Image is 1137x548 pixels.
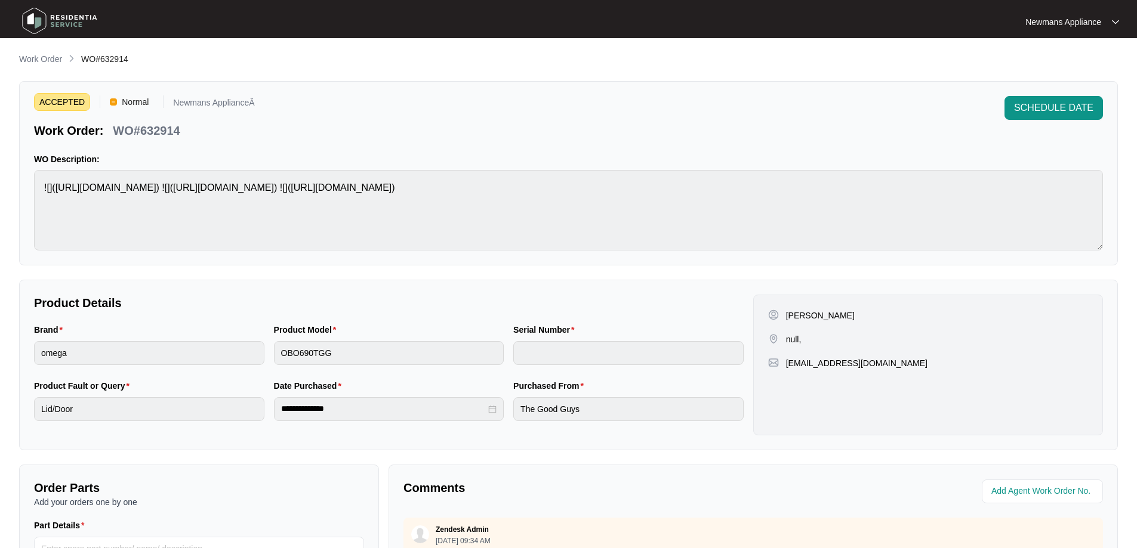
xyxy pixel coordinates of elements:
input: Brand [34,341,264,365]
label: Purchased From [513,380,588,392]
img: chevron-right [67,54,76,63]
label: Serial Number [513,324,579,336]
img: dropdown arrow [1112,19,1119,25]
p: [EMAIL_ADDRESS][DOMAIN_NAME] [786,357,928,369]
label: Date Purchased [274,380,346,392]
input: Add Agent Work Order No. [991,484,1096,499]
a: Work Order [17,53,64,66]
p: Comments [403,479,745,496]
img: map-pin [768,357,779,368]
p: Product Details [34,295,744,311]
p: Newmans ApplianceÂ [173,98,254,111]
textarea: ![]([URL][DOMAIN_NAME]) ![]([URL][DOMAIN_NAME]) ![]([URL][DOMAIN_NAME]) [34,170,1103,250]
input: Date Purchased [281,403,486,415]
img: residentia service logo [18,3,101,39]
label: Part Details [34,519,90,531]
p: Newmans Appliance [1025,16,1101,28]
button: SCHEDULE DATE [1004,96,1103,120]
label: Brand [34,324,67,336]
img: Vercel Logo [110,98,117,106]
p: WO#632914 [113,122,180,139]
p: [PERSON_NAME] [786,309,855,321]
span: ACCEPTED [34,93,90,111]
label: Product Model [274,324,341,336]
p: Work Order [19,53,62,65]
span: WO#632914 [81,54,128,64]
p: Work Order: [34,122,103,139]
p: [DATE] 09:34 AM [436,537,491,544]
img: map-pin [768,333,779,344]
input: Product Fault or Query [34,397,264,421]
span: SCHEDULE DATE [1014,101,1093,115]
input: Purchased From [513,397,744,421]
input: Product Model [274,341,504,365]
p: null, [786,333,802,345]
img: user.svg [411,525,429,543]
img: user-pin [768,309,779,320]
p: WO Description: [34,153,1103,165]
p: Zendesk Admin [436,525,489,534]
p: Order Parts [34,479,364,496]
input: Serial Number [513,341,744,365]
label: Product Fault or Query [34,380,134,392]
span: Normal [117,93,153,111]
p: Add your orders one by one [34,496,364,508]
